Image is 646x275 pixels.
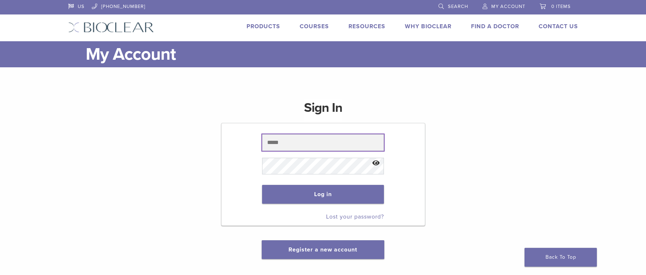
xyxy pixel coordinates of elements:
[86,41,578,67] h1: My Account
[551,4,571,9] span: 0 items
[326,213,384,220] a: Lost your password?
[405,23,452,30] a: Why Bioclear
[288,246,357,253] a: Register a new account
[247,23,280,30] a: Products
[304,99,342,122] h1: Sign In
[262,240,384,259] button: Register a new account
[539,23,578,30] a: Contact Us
[368,154,384,173] button: Show password
[262,185,384,204] button: Log in
[348,23,385,30] a: Resources
[491,4,525,9] span: My Account
[300,23,329,30] a: Courses
[471,23,519,30] a: Find A Doctor
[448,4,468,9] span: Search
[525,248,597,267] a: Back To Top
[68,22,154,33] img: Bioclear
